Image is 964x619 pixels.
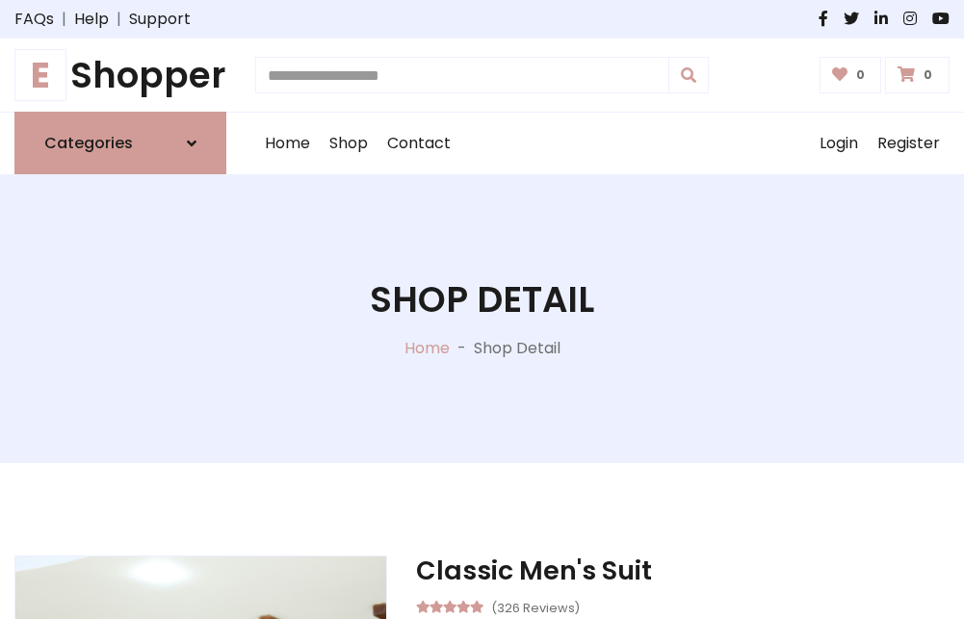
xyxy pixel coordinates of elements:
p: - [450,337,474,360]
h1: Shopper [14,54,226,96]
a: Home [404,337,450,359]
a: Login [810,113,868,174]
span: E [14,49,66,101]
a: Help [74,8,109,31]
p: Shop Detail [474,337,560,360]
a: FAQs [14,8,54,31]
h6: Categories [44,134,133,152]
a: Shop [320,113,378,174]
a: Home [255,113,320,174]
a: 0 [885,57,950,93]
a: EShopper [14,54,226,96]
span: 0 [919,66,937,84]
span: 0 [851,66,870,84]
a: Contact [378,113,460,174]
a: Categories [14,112,226,174]
small: (326 Reviews) [491,595,580,618]
a: 0 [820,57,882,93]
h3: Classic Men's Suit [416,555,950,586]
h1: Shop Detail [370,278,594,321]
span: | [109,8,129,31]
span: | [54,8,74,31]
a: Support [129,8,191,31]
a: Register [868,113,950,174]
